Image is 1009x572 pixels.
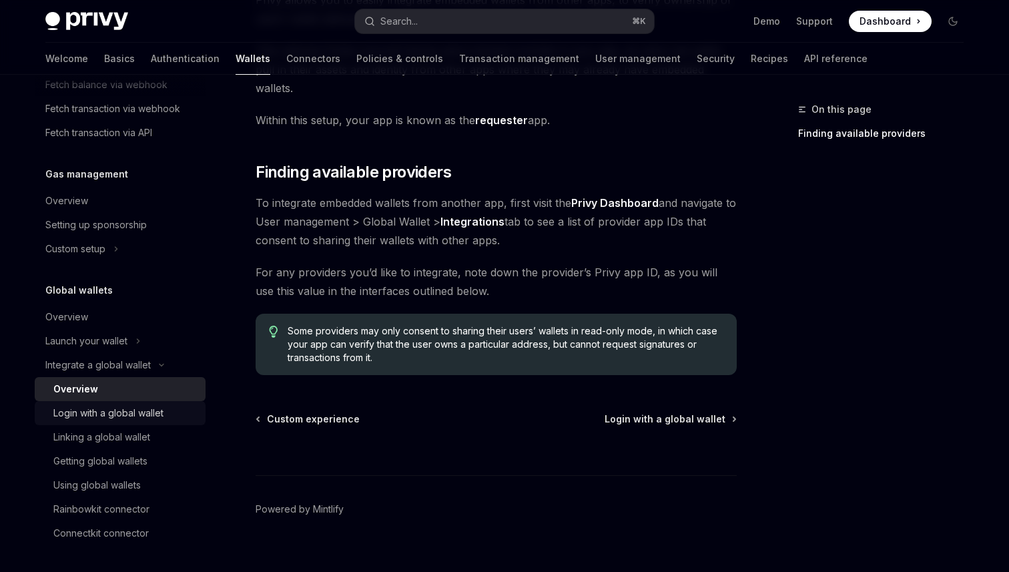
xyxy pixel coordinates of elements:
div: Integrate a global wallet [45,357,151,373]
div: Fetch transaction via API [45,125,152,141]
a: API reference [804,43,868,75]
img: dark logo [45,12,128,31]
div: Rainbowkit connector [53,501,149,517]
div: Fetch transaction via webhook [45,101,180,117]
strong: Integrations [440,215,504,228]
a: Security [697,43,735,75]
a: Overview [35,305,206,329]
a: Fetch transaction via API [35,121,206,145]
div: Overview [53,381,98,397]
button: Toggle dark mode [942,11,964,32]
div: Custom setup [45,241,105,257]
span: Dashboard [860,15,911,28]
strong: requester [475,113,528,127]
span: Custom experience [267,412,360,426]
a: Powered by Mintlify [256,503,344,516]
a: Login with a global wallet [35,401,206,425]
a: Transaction management [459,43,579,75]
span: For any providers you’d like to integrate, note down the provider’s Privy app ID, as you will use... [256,263,737,300]
svg: Tip [269,326,278,338]
span: Within this setup, your app is known as the app. [256,111,737,129]
h5: Gas management [45,166,128,182]
a: Policies & controls [356,43,443,75]
div: Linking a global wallet [53,429,150,445]
a: Authentication [151,43,220,75]
a: Demo [753,15,780,28]
a: Connectors [286,43,340,75]
a: Custom experience [257,412,360,426]
a: Recipes [751,43,788,75]
a: Basics [104,43,135,75]
div: Using global wallets [53,477,141,493]
a: Login with a global wallet [605,412,735,426]
a: User management [595,43,681,75]
div: Launch your wallet [45,333,127,349]
a: Rainbowkit connector [35,497,206,521]
a: Fetch transaction via webhook [35,97,206,121]
span: Login with a global wallet [605,412,725,426]
a: Privy Dashboard [571,196,659,210]
div: Connectkit connector [53,525,149,541]
a: Wallets [236,43,270,75]
span: To integrate embedded wallets from another app, first visit the and navigate to User management >... [256,194,737,250]
a: Welcome [45,43,88,75]
span: Finding available providers [256,162,451,183]
div: Setting up sponsorship [45,217,147,233]
a: Overview [35,189,206,213]
a: Linking a global wallet [35,425,206,449]
h5: Global wallets [45,282,113,298]
a: Dashboard [849,11,932,32]
button: Search...⌘K [355,9,654,33]
span: ⌘ K [632,16,646,27]
div: Search... [380,13,418,29]
a: Overview [35,377,206,401]
a: Support [796,15,833,28]
div: Login with a global wallet [53,405,163,421]
a: Getting global wallets [35,449,206,473]
a: Using global wallets [35,473,206,497]
div: Overview [45,309,88,325]
div: Getting global wallets [53,453,147,469]
span: Some providers may only consent to sharing their users’ wallets in read-only mode, in which case ... [288,324,723,364]
a: Finding available providers [798,123,974,144]
a: Connectkit connector [35,521,206,545]
div: Overview [45,193,88,209]
span: On this page [811,101,872,117]
a: Integrations [440,215,504,229]
a: Setting up sponsorship [35,213,206,237]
